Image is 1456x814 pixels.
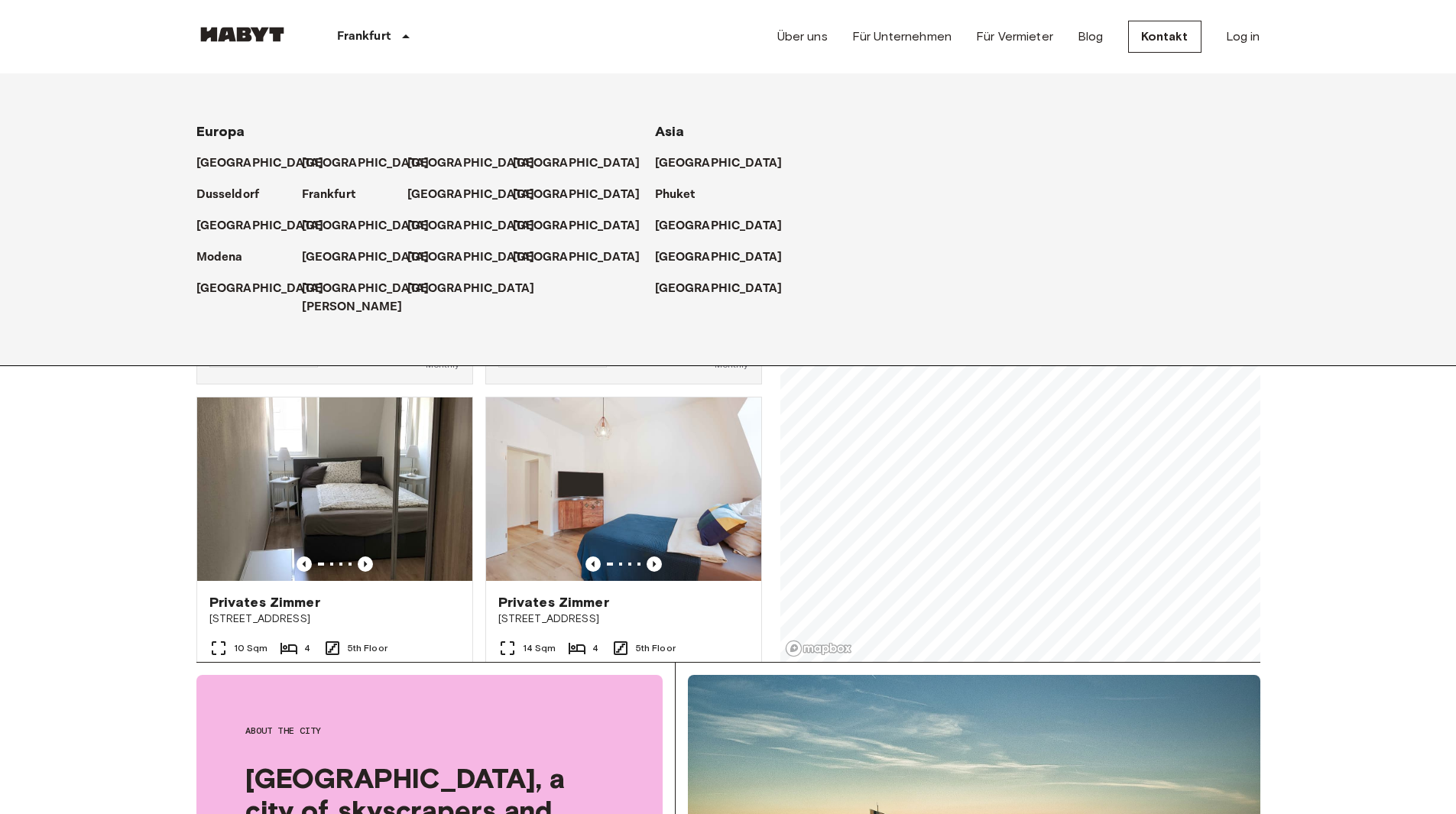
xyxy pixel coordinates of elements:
button: Previous image [585,556,601,572]
p: Frankfurt [302,186,355,204]
a: [GEOGRAPHIC_DATA] [513,217,656,235]
p: Modena [196,248,243,267]
span: 5th Floor [348,641,388,655]
p: [GEOGRAPHIC_DATA] [407,248,535,267]
a: [GEOGRAPHIC_DATA] [302,217,445,235]
span: 4 [304,641,310,655]
p: [GEOGRAPHIC_DATA] [513,186,640,204]
p: [GEOGRAPHIC_DATA][PERSON_NAME] [302,280,430,316]
img: Marketing picture of unit DE-04-029-005-03HF [197,397,472,581]
a: Über uns [777,28,828,46]
img: Habyt [196,27,288,42]
button: Previous image [647,556,662,572]
a: [GEOGRAPHIC_DATA] [302,248,445,267]
span: Privates Zimmer [209,593,320,611]
a: [GEOGRAPHIC_DATA] [513,248,656,267]
p: Dusseldorf [196,186,260,204]
p: [GEOGRAPHIC_DATA] [655,248,783,267]
p: [GEOGRAPHIC_DATA] [655,280,783,298]
a: Marketing picture of unit DE-04-029-005-03HFPrevious imagePrevious imagePrivates Zimmer[STREET_AD... [196,397,473,722]
a: [GEOGRAPHIC_DATA] [196,154,339,173]
a: [GEOGRAPHIC_DATA] [407,186,550,204]
span: [STREET_ADDRESS] [498,611,749,627]
p: [GEOGRAPHIC_DATA] [407,280,535,298]
p: [GEOGRAPHIC_DATA] [513,154,640,173]
p: Frankfurt [337,28,391,46]
a: [GEOGRAPHIC_DATA] [513,154,656,173]
a: [GEOGRAPHIC_DATA] [196,280,339,298]
span: 5th Floor [636,641,676,655]
p: [GEOGRAPHIC_DATA] [407,217,535,235]
a: Dusseldorf [196,186,275,204]
a: [GEOGRAPHIC_DATA] [407,154,550,173]
span: Privates Zimmer [498,593,609,611]
p: [GEOGRAPHIC_DATA] [302,217,430,235]
span: 10 Sqm [234,641,268,655]
a: [GEOGRAPHIC_DATA] [655,280,798,298]
a: [GEOGRAPHIC_DATA] [407,280,550,298]
a: Blog [1078,28,1104,46]
span: 14 Sqm [523,641,556,655]
a: [GEOGRAPHIC_DATA] [196,217,339,235]
a: Log in [1226,28,1260,46]
a: Frankfurt [302,186,371,204]
p: [GEOGRAPHIC_DATA] [513,248,640,267]
a: [GEOGRAPHIC_DATA] [655,248,798,267]
span: Europa [196,123,245,140]
a: [GEOGRAPHIC_DATA][PERSON_NAME] [302,280,445,316]
p: Phuket [655,186,696,204]
a: [GEOGRAPHIC_DATA] [513,186,656,204]
a: Für Vermieter [976,28,1053,46]
p: [GEOGRAPHIC_DATA] [196,217,324,235]
a: Modena [196,248,258,267]
a: Mapbox logo [785,640,852,657]
p: [GEOGRAPHIC_DATA] [513,217,640,235]
a: Marketing picture of unit DE-04-029-002-04HFPrevious imagePrevious imagePrivates Zimmer[STREET_AD... [485,397,762,722]
button: Previous image [297,556,312,572]
p: [GEOGRAPHIC_DATA] [407,186,535,204]
a: Für Unternehmen [852,28,952,46]
a: [GEOGRAPHIC_DATA] [655,217,798,235]
a: [GEOGRAPHIC_DATA] [655,154,798,173]
p: [GEOGRAPHIC_DATA] [655,154,783,173]
span: [STREET_ADDRESS] [209,611,460,627]
span: 4 [592,641,598,655]
img: Marketing picture of unit DE-04-029-002-04HF [486,397,761,581]
a: Phuket [655,186,711,204]
a: [GEOGRAPHIC_DATA] [407,217,550,235]
p: [GEOGRAPHIC_DATA] [196,154,324,173]
a: Kontakt [1128,21,1201,53]
p: [GEOGRAPHIC_DATA] [655,217,783,235]
a: [GEOGRAPHIC_DATA] [407,248,550,267]
p: [GEOGRAPHIC_DATA] [302,154,430,173]
p: [GEOGRAPHIC_DATA] [196,280,324,298]
p: [GEOGRAPHIC_DATA] [407,154,535,173]
a: [GEOGRAPHIC_DATA] [302,154,445,173]
span: Asia [655,123,685,140]
span: About the city [245,724,614,738]
p: [GEOGRAPHIC_DATA] [302,248,430,267]
button: Previous image [358,556,373,572]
